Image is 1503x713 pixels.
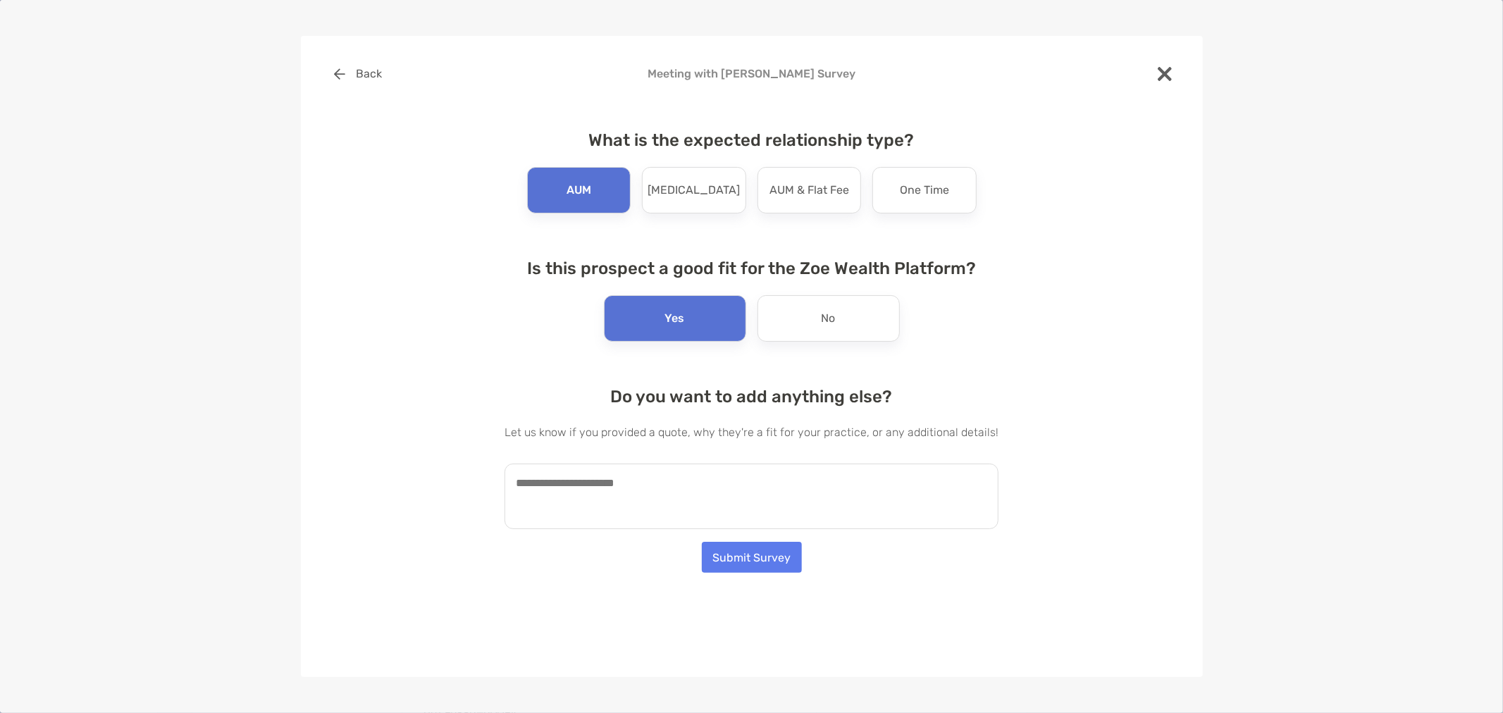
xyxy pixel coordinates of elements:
p: No [822,307,836,330]
button: Submit Survey [702,542,802,573]
h4: Meeting with [PERSON_NAME] Survey [323,67,1180,80]
h4: What is the expected relationship type? [505,130,998,150]
p: One Time [900,179,949,201]
p: AUM & Flat Fee [769,179,849,201]
h4: Is this prospect a good fit for the Zoe Wealth Platform? [505,259,998,278]
h4: Do you want to add anything else? [505,387,998,407]
p: Let us know if you provided a quote, why they're a fit for your practice, or any additional details! [505,423,998,441]
img: close modal [1158,67,1172,81]
p: AUM [567,179,591,201]
button: Back [323,58,393,89]
p: Yes [665,307,685,330]
p: [MEDICAL_DATA] [648,179,740,201]
img: button icon [334,68,345,80]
